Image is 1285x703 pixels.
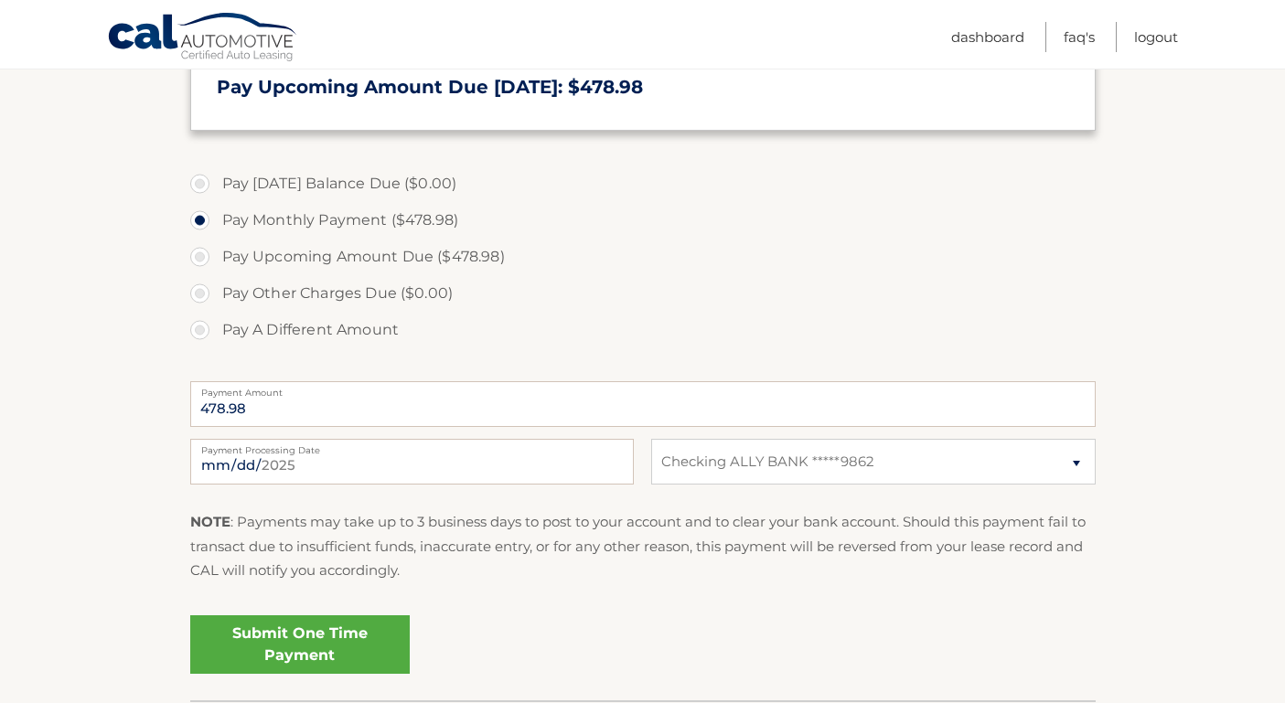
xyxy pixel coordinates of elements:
[190,439,634,485] input: Payment Date
[1134,22,1178,52] a: Logout
[107,12,299,65] a: Cal Automotive
[190,615,410,674] a: Submit One Time Payment
[190,165,1096,202] label: Pay [DATE] Balance Due ($0.00)
[190,381,1096,396] label: Payment Amount
[190,275,1096,312] label: Pay Other Charges Due ($0.00)
[217,76,1069,99] h3: Pay Upcoming Amount Due [DATE]: $478.98
[190,202,1096,239] label: Pay Monthly Payment ($478.98)
[190,381,1096,427] input: Payment Amount
[951,22,1024,52] a: Dashboard
[190,439,634,453] label: Payment Processing Date
[190,239,1096,275] label: Pay Upcoming Amount Due ($478.98)
[190,312,1096,348] label: Pay A Different Amount
[1064,22,1095,52] a: FAQ's
[190,510,1096,582] p: : Payments may take up to 3 business days to post to your account and to clear your bank account....
[190,513,230,530] strong: NOTE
